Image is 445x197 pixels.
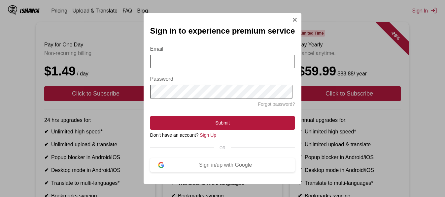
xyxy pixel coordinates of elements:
[150,132,295,138] div: Don't have an account?
[150,76,295,82] label: Password
[258,101,295,107] a: Forgot password?
[150,46,295,52] label: Email
[150,26,295,36] h2: Sign in to experience premium service
[150,116,295,130] button: Submit
[150,158,295,172] button: Sign in/up with Google
[158,162,164,168] img: google-logo
[144,13,302,183] div: Sign In Modal
[292,17,297,22] img: Close
[164,162,287,168] div: Sign in/up with Google
[150,146,295,150] div: OR
[200,132,216,138] a: Sign Up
